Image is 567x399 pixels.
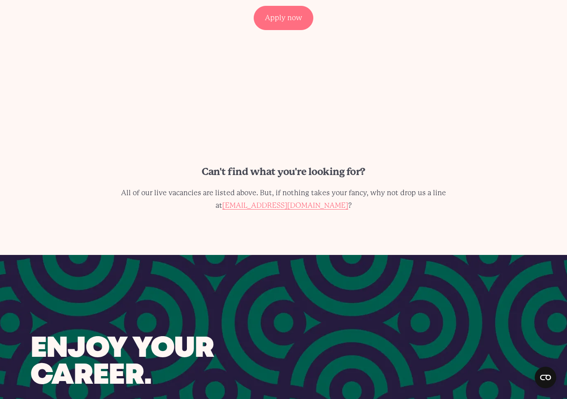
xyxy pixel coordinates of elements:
button: Open CMP widget [535,367,556,388]
a: [EMAIL_ADDRESS][DOMAIN_NAME] [222,201,348,210]
p: All of our live vacancies are listed above. But, if nothing takes your fancy, why not drop us a l... [117,187,450,212]
h2: Can't find what you're looking for? [117,165,450,179]
p: Enjoy your career. [30,336,260,390]
div: Apply now [254,6,313,30]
